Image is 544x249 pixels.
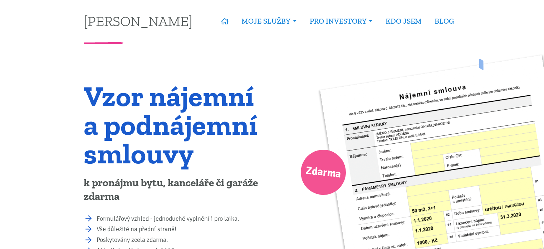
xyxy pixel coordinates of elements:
li: Vše důležité na přední straně! [97,224,267,234]
a: PRO INVESTORY [303,13,379,29]
h1: Vzor nájemní a podnájemní smlouvy [84,82,267,168]
p: k pronájmu bytu, kanceláře či garáže zdarma [84,176,267,203]
a: [PERSON_NAME] [84,14,192,28]
li: Poskytovány zcela zdarma. [97,235,267,245]
a: MOJE SLUŽBY [235,13,303,29]
li: Formulářový vzhled - jednoduché vyplnění i pro laika. [97,214,267,224]
span: Zdarma [305,161,342,184]
a: KDO JSEM [379,13,428,29]
a: BLOG [428,13,460,29]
